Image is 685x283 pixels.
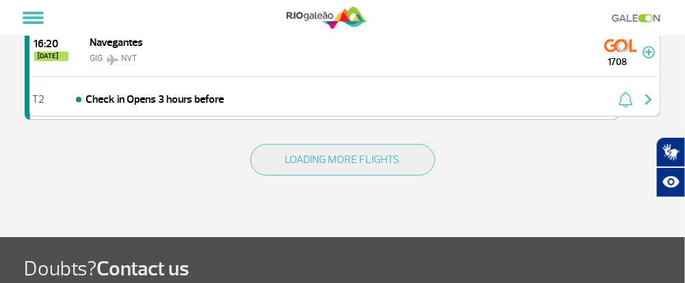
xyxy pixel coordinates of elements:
[643,46,656,58] img: mais-info-painel-voo.svg
[656,167,685,197] button: Abrir recursos assistivos.
[656,137,685,167] button: Abrir tradutor de língua de sinais.
[34,51,68,61] span: [DATE]
[641,91,657,108] img: seta-direita-painel-voo.svg
[24,256,685,282] h1: Doubts?
[86,91,224,108] span: Check in Opens 3 hours before
[34,38,68,49] span: 2025-08-25 16:20:00
[122,53,138,64] span: NVT
[96,256,189,282] span: Contact us
[90,36,144,49] span: Navegantes
[656,137,685,197] div: Plugin de acessibilidade da Hand Talk.
[604,34,637,56] img: GOL Transportes Aereos
[250,144,435,175] button: LOADING MORE FLIGHTS
[593,55,643,69] span: 1708
[619,91,633,108] img: sino-painel-voo.svg
[33,95,45,104] span: T2
[90,53,103,64] span: GIG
